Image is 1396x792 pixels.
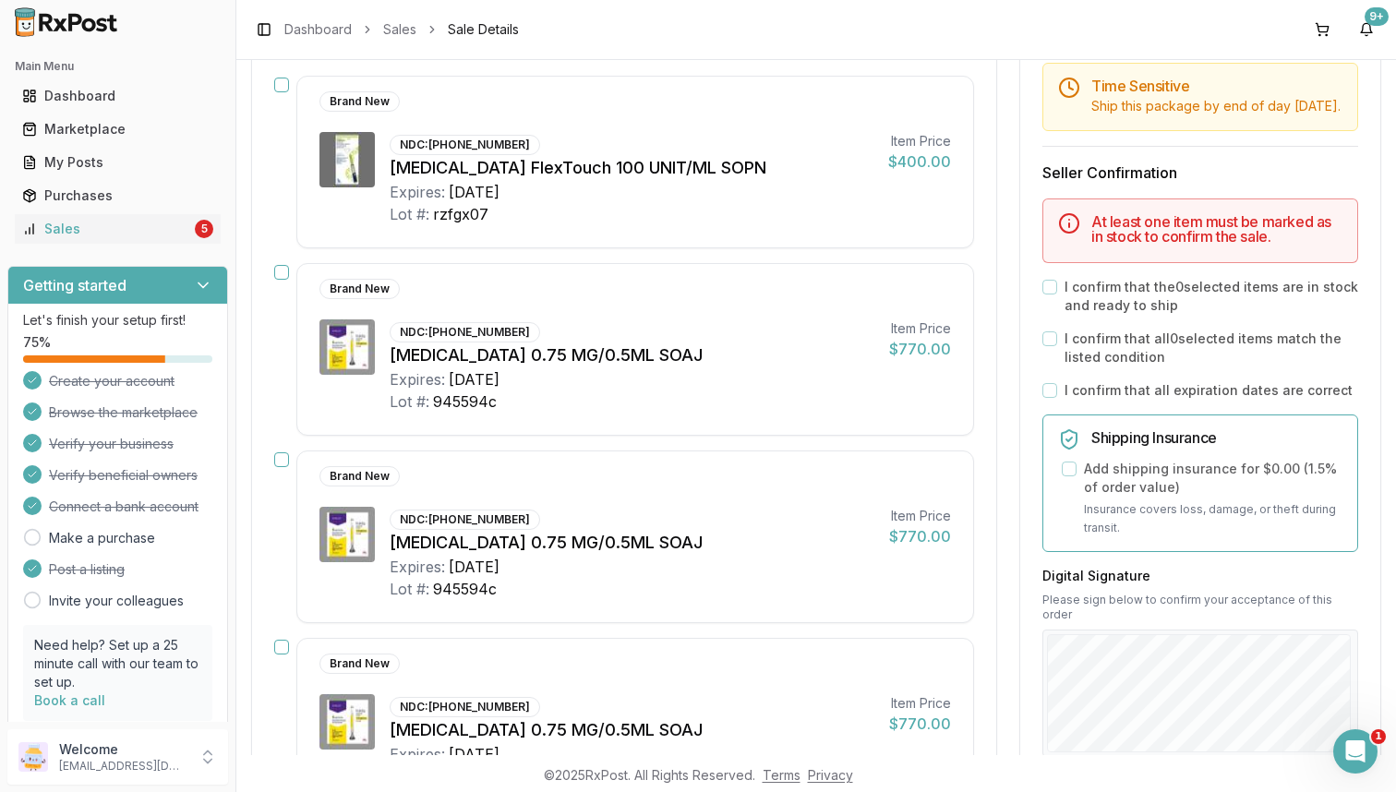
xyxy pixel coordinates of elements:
img: RxPost Logo [7,7,126,37]
h3: Digital Signature [1042,567,1358,585]
a: Privacy [808,767,853,783]
span: Verify beneficial owners [49,466,198,485]
div: Expires: [390,743,445,765]
div: My Posts [22,153,213,172]
a: Book a call [34,692,105,708]
div: Dashboard [22,87,213,105]
p: [EMAIL_ADDRESS][DOMAIN_NAME] [59,759,187,774]
div: NDC: [PHONE_NUMBER] [390,697,540,717]
div: [DATE] [449,368,499,390]
div: [MEDICAL_DATA] 0.75 MG/0.5ML SOAJ [390,530,874,556]
div: Marketplace [22,120,213,138]
div: 5 [195,220,213,238]
div: NDC: [PHONE_NUMBER] [390,322,540,342]
span: Create your account [49,372,174,390]
div: Item Price [889,507,951,525]
div: Lot #: [390,578,429,600]
label: Add shipping insurance for $0.00 ( 1.5 % of order value) [1084,460,1342,497]
div: Item Price [889,319,951,338]
div: Expires: [390,556,445,578]
h5: At least one item must be marked as in stock to confirm the sale. [1091,214,1342,244]
div: Expires: [390,181,445,203]
label: I confirm that all expiration dates are correct [1065,381,1353,400]
a: Dashboard [284,20,352,39]
div: [DATE] [449,743,499,765]
div: 945594c [433,578,497,600]
button: Marketplace [7,114,228,144]
p: Insurance covers loss, damage, or theft during transit. [1084,500,1342,536]
span: Ship this package by end of day [DATE] . [1091,98,1341,114]
div: NDC: [PHONE_NUMBER] [390,510,540,530]
p: Please sign below to confirm your acceptance of this order [1042,593,1358,622]
div: [DATE] [449,556,499,578]
div: [MEDICAL_DATA] 0.75 MG/0.5ML SOAJ [390,717,874,743]
span: 75 % [23,333,51,352]
div: Lot #: [390,390,429,413]
div: $770.00 [889,525,951,547]
img: Trulicity 0.75 MG/0.5ML SOAJ [319,319,375,375]
span: Connect a bank account [49,498,199,516]
a: My Posts [15,146,221,179]
div: 9+ [1365,7,1389,26]
a: Sales5 [15,212,221,246]
p: Welcome [59,740,187,759]
button: Dashboard [7,81,228,111]
h5: Time Sensitive [1091,78,1342,93]
a: Sales [383,20,416,39]
div: 945594c [433,390,497,413]
div: Item Price [888,132,951,150]
span: 1 [1371,729,1386,744]
h3: Seller Confirmation [1042,162,1358,184]
a: Invite your colleagues [49,592,184,610]
a: Terms [763,767,800,783]
button: 9+ [1352,15,1381,44]
h5: Shipping Insurance [1091,430,1342,445]
div: [MEDICAL_DATA] FlexTouch 100 UNIT/ML SOPN [390,155,873,181]
div: NDC: [PHONE_NUMBER] [390,135,540,155]
div: $770.00 [889,713,951,735]
div: $770.00 [889,338,951,360]
div: Purchases [22,186,213,205]
p: Let's finish your setup first! [23,311,212,330]
div: Item Price [889,694,951,713]
a: Purchases [15,179,221,212]
a: Dashboard [15,79,221,113]
div: Expires: [390,368,445,390]
nav: breadcrumb [284,20,519,39]
a: Marketplace [15,113,221,146]
div: [MEDICAL_DATA] 0.75 MG/0.5ML SOAJ [390,342,874,368]
iframe: Intercom live chat [1333,729,1378,774]
button: Sales5 [7,214,228,244]
img: Tresiba FlexTouch 100 UNIT/ML SOPN [319,132,375,187]
label: I confirm that all 0 selected items match the listed condition [1065,330,1358,366]
div: $400.00 [888,150,951,173]
a: Make a purchase [49,529,155,547]
div: [DATE] [449,181,499,203]
span: Verify your business [49,435,174,453]
div: Brand New [319,91,400,112]
img: Trulicity 0.75 MG/0.5ML SOAJ [319,694,375,750]
div: Brand New [319,466,400,486]
button: Purchases [7,181,228,210]
div: Lot #: [390,203,429,225]
label: I confirm that the 0 selected items are in stock and ready to ship [1065,278,1358,315]
div: Brand New [319,654,400,674]
div: rzfgx07 [433,203,488,225]
img: User avatar [18,742,48,772]
p: Need help? Set up a 25 minute call with our team to set up. [34,636,201,691]
h3: Getting started [23,274,126,296]
span: Sale Details [448,20,519,39]
img: Trulicity 0.75 MG/0.5ML SOAJ [319,507,375,562]
button: My Posts [7,148,228,177]
div: Brand New [319,279,400,299]
span: Browse the marketplace [49,403,198,422]
h2: Main Menu [15,59,221,74]
div: Sales [22,220,191,238]
span: Post a listing [49,560,125,579]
